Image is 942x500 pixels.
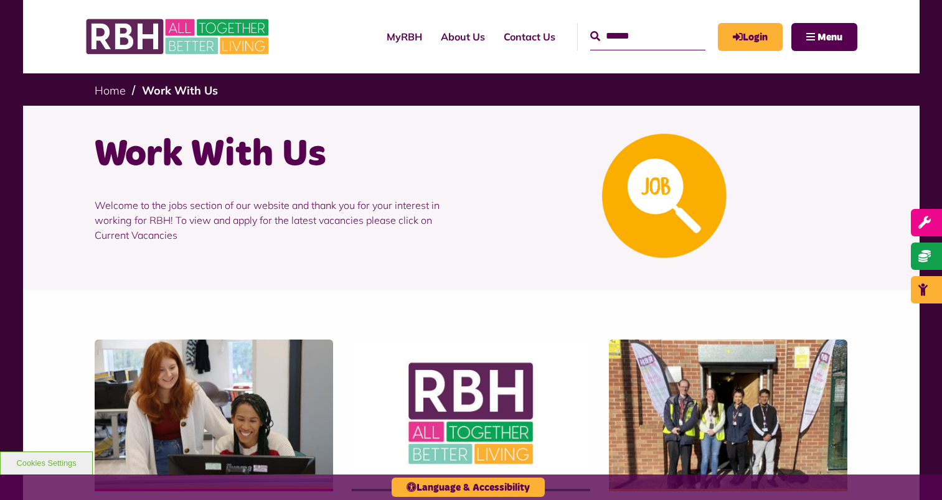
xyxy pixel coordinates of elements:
a: Work With Us [142,83,218,98]
img: IMG 1470 [95,340,333,489]
a: Home [95,83,126,98]
img: RBH [85,12,272,61]
button: Navigation [791,23,857,51]
a: MyRBH [377,20,431,53]
img: Looking For A Job [602,134,727,258]
button: Language & Accessibility [392,478,545,497]
span: Menu [817,32,842,42]
a: About Us [431,20,494,53]
h1: Work With Us [95,131,462,179]
img: RBH Logo Social Media 480X360 (1) [352,340,590,489]
a: Contact Us [494,20,565,53]
a: MyRBH [718,23,783,51]
p: Welcome to the jobs section of our website and thank you for your interest in working for RBH! To... [95,179,462,261]
img: Dropinfreehold2 [609,340,847,489]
